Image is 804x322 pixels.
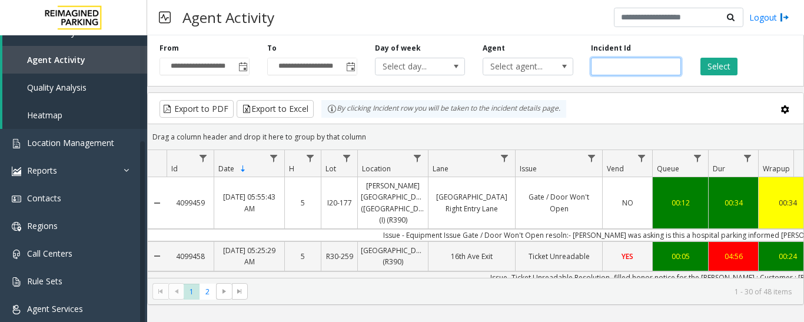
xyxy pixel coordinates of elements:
a: 4099458 [167,248,214,265]
a: I20-177 [321,194,357,211]
a: Dur Filter Menu [740,150,756,166]
img: 'icon' [12,194,21,204]
a: NO [603,194,652,211]
span: Id [171,164,178,174]
button: Export to PDF [160,100,234,118]
div: 00:05 [656,251,705,262]
img: 'icon' [12,222,21,231]
span: Toggle popup [344,58,357,75]
span: Agent Services [27,303,83,314]
label: Day of week [375,43,421,54]
a: Location Filter Menu [410,150,426,166]
span: YES [622,251,633,261]
img: 'icon' [12,277,21,287]
a: [PERSON_NAME][GEOGRAPHIC_DATA] ([GEOGRAPHIC_DATA]) (I) (R390) [358,177,428,228]
a: Gate / Door Won't Open [516,188,602,217]
h3: Agent Activity [177,3,280,32]
a: 04:56 [709,248,758,265]
img: 'icon' [12,167,21,176]
img: infoIcon.svg [327,104,337,114]
span: NO [622,198,633,208]
span: Date [218,164,234,174]
span: Go to the last page [235,287,244,296]
span: Page 2 [200,284,215,300]
span: Call Centers [27,248,72,259]
a: Issue Filter Menu [584,150,600,166]
a: [GEOGRAPHIC_DATA] Right Entry Lane [428,188,515,217]
span: Vend [607,164,624,174]
a: Queue Filter Menu [690,150,706,166]
span: Go to the last page [232,283,248,300]
a: R30-259 [321,248,357,265]
a: Heatmap [2,101,147,129]
span: Issue [520,164,537,174]
span: Reports [27,165,57,176]
div: 04:56 [712,251,755,262]
label: To [267,43,277,54]
div: Data table [148,150,803,278]
span: Go to the next page [216,283,232,300]
span: H [289,164,294,174]
a: [DATE] 05:25:29 AM [214,242,284,270]
button: Select [700,58,737,75]
a: 00:12 [653,194,708,211]
div: Drag a column header and drop it here to group by that column [148,127,803,147]
span: Dur [713,164,725,174]
div: By clicking Incident row you will be taken to the incident details page. [321,100,566,118]
a: Collapse Details [148,172,167,233]
div: 00:12 [656,197,705,208]
img: 'icon' [12,139,21,148]
label: From [160,43,179,54]
span: Agent Activity [27,54,85,65]
a: 00:34 [709,194,758,211]
a: Collapse Details [148,237,167,275]
span: Lane [433,164,448,174]
img: logout [780,11,789,24]
a: Lot Filter Menu [339,150,355,166]
a: Vend Filter Menu [634,150,650,166]
span: Lot [325,164,336,174]
label: Agent [483,43,505,54]
a: Id Filter Menu [195,150,211,166]
span: Go to the next page [220,287,229,296]
a: 16th Ave Exit [428,248,515,265]
a: 5 [285,194,321,211]
a: Date Filter Menu [266,150,282,166]
a: 4099459 [167,194,214,211]
span: Regions [27,220,58,231]
span: Select agent... [483,58,554,75]
span: Toggle popup [236,58,249,75]
a: Quality Analysis [2,74,147,101]
span: Location [362,164,391,174]
a: [DATE] 05:55:43 AM [214,188,284,217]
a: Ticket Unreadable [516,248,602,265]
div: 00:34 [712,197,755,208]
a: YES [603,248,652,265]
img: 'icon' [12,250,21,259]
img: 'icon' [12,305,21,314]
span: Location Management [27,137,114,148]
a: Agent Activity [2,46,147,74]
label: Incident Id [591,43,631,54]
kendo-pager-info: 1 - 30 of 48 items [255,287,792,297]
a: Logout [749,11,789,24]
a: 00:05 [653,248,708,265]
span: Wrapup [763,164,790,174]
a: 5 [285,248,321,265]
span: Contacts [27,192,61,204]
img: pageIcon [159,3,171,32]
a: [GEOGRAPHIC_DATA] (R390) [358,242,428,270]
span: Select day... [376,58,447,75]
span: Sortable [238,164,248,174]
button: Export to Excel [237,100,314,118]
a: H Filter Menu [303,150,318,166]
span: Quality Analysis [27,82,87,93]
span: Page 1 [184,284,200,300]
span: Rule Sets [27,275,62,287]
a: Lane Filter Menu [497,150,513,166]
span: Heatmap [27,109,62,121]
span: Queue [657,164,679,174]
